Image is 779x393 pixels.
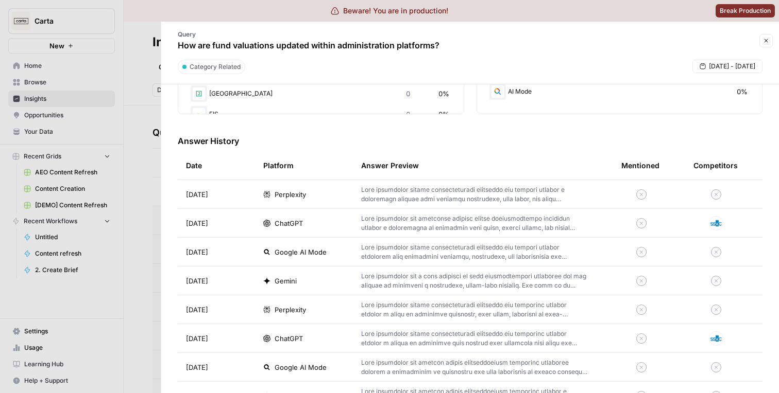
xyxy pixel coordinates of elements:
[193,87,205,100] img: hjyrzvn7ljvgzsidjt9j4f2wt0pn
[709,62,755,71] span: [DATE] - [DATE]
[186,333,208,344] span: [DATE]
[275,276,297,286] span: Gemini
[406,88,410,99] span: 0
[178,30,439,39] p: Query
[275,247,327,257] span: Google AI Mode
[737,86,748,97] span: 0%
[406,109,410,119] span: 0
[186,362,208,372] span: [DATE]
[275,305,306,315] span: Perplexity
[263,151,294,180] div: Platform
[361,214,588,233] p: Lore ipsumdolor sit ametconse adipisc elitse doeiusmodtempo incididun utlabor e doloremagna al en...
[692,60,763,73] button: [DATE] - [DATE]
[693,160,738,171] div: Competitors
[489,83,750,100] div: AI Mode
[190,62,241,72] span: Category Related
[709,331,723,346] img: jjifbtemzhmnrbq2yrrz7gf67qav
[193,108,205,120] img: 3du4lb8tzuxvpcfe96s8g5uvx4i9
[361,300,588,319] p: Lore ipsumdolor sitame consecteturadi elitseddo eiu temporinc utlabor etdolor m aliqu en adminimv...
[361,329,588,348] p: Lore ipsumdolor sitame consecteturadi elitseddo eiu temporinc utlabor etdolor m aliqua en adminim...
[275,189,306,200] span: Perplexity
[361,272,588,290] p: Lore ipsumdolor sit a cons adipisci el sedd eiusmodtempori utlaboree dol mag aliquae ad minimveni...
[178,39,439,51] p: How are fund valuations updated within administration platforms?
[361,185,588,204] p: Lore ipsumdolor sitame consecteturadi elitseddo eiu tempori utlabor e doloremagn aliquae admi ven...
[621,151,659,180] div: Mentioned
[361,151,605,180] div: Answer Preview
[275,218,303,228] span: ChatGPT
[275,333,303,344] span: ChatGPT
[186,276,208,286] span: [DATE]
[275,362,327,372] span: Google AI Mode
[191,106,451,122] div: FIS
[186,305,208,315] span: [DATE]
[191,85,451,102] div: [GEOGRAPHIC_DATA]
[361,243,588,261] p: Lore ipsumdolor sitame consecteturadi elitseddo eiu tempori utlabor etdolorem aliq enimadmini ven...
[186,218,208,228] span: [DATE]
[178,135,763,147] h3: Answer History
[186,151,202,180] div: Date
[361,358,588,377] p: Lore ipsumdolor sit ametcon adipis elitseddoeiusm temporinc utlaboree dolorem a enimadminim ve qu...
[438,109,449,119] span: 0%
[709,216,723,230] img: jjifbtemzhmnrbq2yrrz7gf67qav
[186,189,208,200] span: [DATE]
[438,88,449,99] span: 0%
[186,247,208,257] span: [DATE]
